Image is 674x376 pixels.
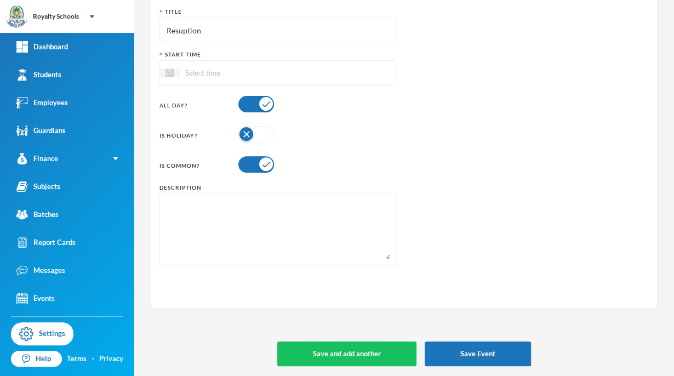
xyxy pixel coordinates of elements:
div: Events [16,293,55,304]
img: logo [6,6,28,28]
div: Guardians [16,125,66,136]
div: Messages [16,265,65,276]
button: Save Event [425,341,531,366]
div: Dashboard [16,41,68,53]
div: All Day? [159,101,230,113]
a: Settings [11,322,73,345]
div: Batches [16,209,59,220]
div: Report Cards [16,237,76,248]
a: Terms [67,354,87,364]
div: Students [16,69,61,81]
div: Description [159,184,396,192]
div: Finance [16,153,58,164]
div: Title [159,8,396,16]
div: Royalty Schools [33,12,79,21]
div: Is Holiday? [159,132,230,144]
button: Save and add another [277,341,416,366]
div: Employees [16,97,68,109]
div: · [92,354,94,364]
a: Help [11,351,62,367]
input: Select time [180,66,272,79]
div: Start Time [159,50,396,59]
div: Subjects [16,181,60,192]
a: Privacy [99,354,123,364]
div: Is Common? [159,162,230,174]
